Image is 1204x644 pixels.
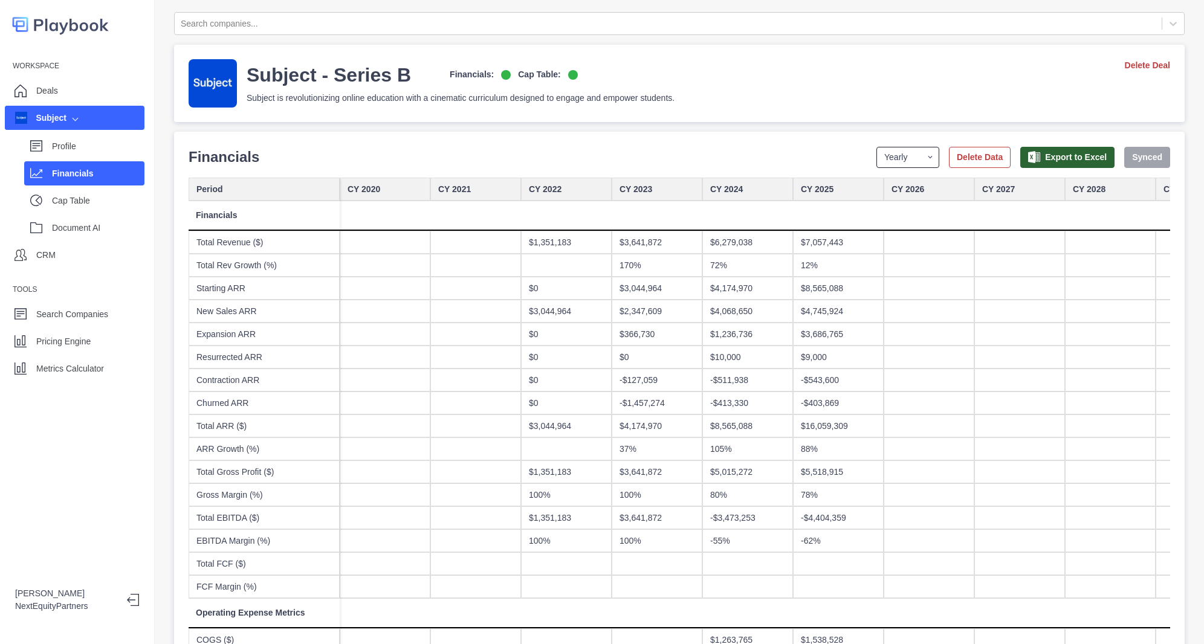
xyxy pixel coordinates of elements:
[949,147,1011,168] button: Delete Data
[521,369,612,391] div: $0
[612,323,702,346] div: $366,730
[189,231,340,254] div: Total Revenue ($)
[793,437,884,460] div: 88%
[189,369,340,391] div: Contraction ARR
[568,70,578,80] img: on-logo
[521,277,612,300] div: $0
[189,598,340,628] div: Operating Expense Metrics
[1020,147,1115,168] button: Export to Excel
[612,178,702,201] div: CY 2023
[702,277,793,300] div: $4,174,970
[612,506,702,529] div: $3,641,872
[612,346,702,369] div: $0
[36,85,58,97] p: Deals
[702,231,793,254] div: $6,279,038
[1125,59,1170,72] a: Delete Deal
[247,92,675,105] p: Subject is revolutionizing online education with a cinematic curriculum designed to engage and em...
[52,195,144,207] p: Cap Table
[189,277,340,300] div: Starting ARR
[612,231,702,254] div: $3,641,872
[340,178,430,201] div: CY 2020
[702,437,793,460] div: 105%
[702,529,793,552] div: -55%
[521,483,612,506] div: 100%
[702,460,793,483] div: $5,015,272
[793,323,884,346] div: $3,686,765
[793,391,884,414] div: -$403,869
[36,249,56,262] p: CRM
[52,222,144,234] p: Document AI
[521,529,612,552] div: 100%
[189,201,340,231] div: Financials
[793,277,884,300] div: $8,565,088
[189,552,340,575] div: Total FCF ($)
[521,300,612,323] div: $3,044,964
[36,308,108,321] p: Search Companies
[15,600,117,613] p: NextEquityPartners
[612,483,702,506] div: 100%
[702,254,793,277] div: 72%
[521,506,612,529] div: $1,351,183
[793,414,884,437] div: $16,059,309
[612,391,702,414] div: -$1,457,274
[189,483,340,506] div: Gross Margin (%)
[15,112,27,124] img: company image
[612,277,702,300] div: $3,044,964
[702,506,793,529] div: -$3,473,253
[793,369,884,391] div: -$543,600
[521,323,612,346] div: $0
[702,391,793,414] div: -$413,330
[450,68,494,81] p: Financials:
[793,506,884,529] div: -$4,404,359
[702,300,793,323] div: $4,068,650
[189,506,340,529] div: Total EBITDA ($)
[974,178,1065,201] div: CY 2027
[189,460,340,483] div: Total Gross Profit ($)
[189,391,340,414] div: Churned ARR
[521,460,612,483] div: $1,351,183
[189,146,259,168] p: Financials
[521,178,612,201] div: CY 2022
[189,178,340,201] div: Period
[189,59,237,108] img: company-logo
[189,575,340,598] div: FCF Margin (%)
[702,323,793,346] div: $1,236,736
[36,335,91,348] p: Pricing Engine
[793,231,884,254] div: $7,057,443
[52,140,144,153] p: Profile
[189,300,340,323] div: New Sales ARR
[793,300,884,323] div: $4,745,924
[702,414,793,437] div: $8,565,088
[1065,178,1156,201] div: CY 2028
[612,437,702,460] div: 37%
[521,391,612,414] div: $0
[793,483,884,506] div: 78%
[702,346,793,369] div: $10,000
[612,414,702,437] div: $4,174,970
[52,167,144,180] p: Financials
[793,460,884,483] div: $5,518,915
[793,254,884,277] div: 12%
[521,231,612,254] div: $1,351,183
[501,70,511,80] img: on-logo
[36,362,104,375] p: Metrics Calculator
[702,483,793,506] div: 80%
[612,529,702,552] div: 100%
[15,587,117,600] p: [PERSON_NAME]
[12,12,109,37] img: logo-colored
[612,254,702,277] div: 170%
[702,178,793,201] div: CY 2024
[1124,147,1170,168] button: Synced
[189,414,340,437] div: Total ARR ($)
[189,529,340,552] div: EBITDA Margin (%)
[247,63,411,87] h3: Subject - Series B
[612,300,702,323] div: $2,347,609
[521,346,612,369] div: $0
[793,178,884,201] div: CY 2025
[793,529,884,552] div: -62%
[430,178,521,201] div: CY 2021
[15,112,66,124] div: Subject
[521,414,612,437] div: $3,044,964
[189,323,340,346] div: Expansion ARR
[702,369,793,391] div: -$511,938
